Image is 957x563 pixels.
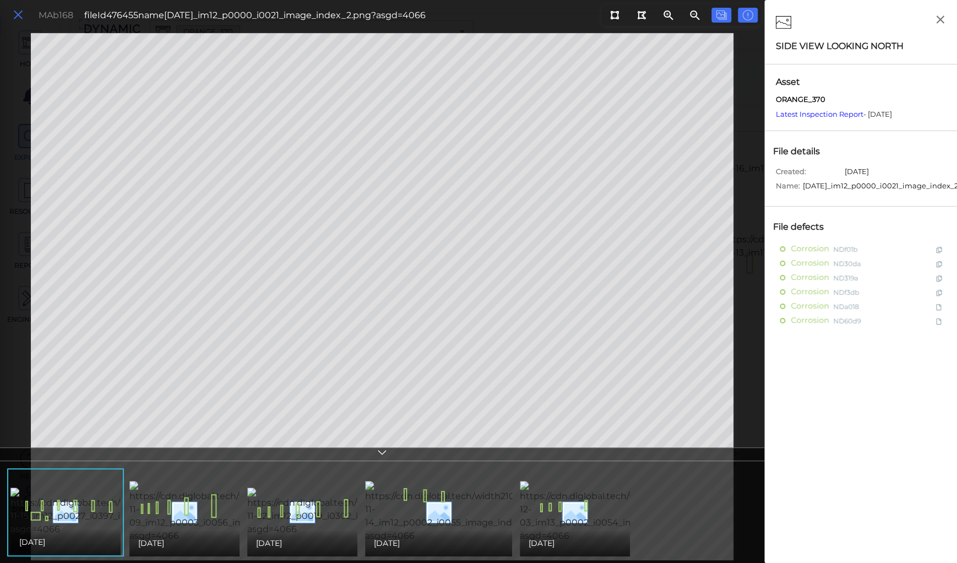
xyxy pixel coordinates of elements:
[365,481,565,543] img: https://cdn.diglobal.tech/width210/4066/2017-11-14_im12_p0002_i0055_image_index_2.png?asgd=4066
[776,75,946,89] span: Asset
[833,300,859,313] span: NDa018
[247,488,449,536] img: https://cdn.diglobal.tech/width210/4066/2022-11-22_im12_p0019_i0302_image_index_2.png?asgd=4066
[776,166,842,181] span: Created:
[770,313,951,328] div: CorrosionND60d9
[770,242,951,256] div: CorrosionNDf01b
[39,9,73,22] div: MAb168
[776,94,825,105] span: ORANGE_370
[770,218,838,236] div: File defects
[791,314,829,328] span: Corrosion
[791,300,829,313] span: Corrosion
[529,537,554,550] span: [DATE]
[791,242,829,256] span: Corrosion
[833,314,861,328] span: ND60d9
[10,488,214,536] img: https://cdn.diglobal.tech/width210/4066/2024-11-15_im12_p0027_i0397_image_index_2.png?asgd=4066
[19,535,45,549] span: [DATE]
[84,9,426,22] div: fileId 476455 name [DATE]_im12_p0000_i0021_image_index_2.png?asgd=4066
[776,40,946,53] div: SIDE VIEW LOOKING NORTH
[770,299,951,313] div: CorrosionNDa018
[138,537,164,550] span: [DATE]
[770,256,951,270] div: CorrosionND30da
[833,285,859,299] span: NDf3db
[129,481,331,543] img: https://cdn.diglobal.tech/width210/4066/2023-11-09_im12_p0003_i0056_image_index_2.png?asgd=4066
[776,181,800,195] span: Name:
[845,166,869,181] span: [DATE]
[833,257,861,270] span: ND30da
[520,481,720,543] img: https://cdn.diglobal.tech/width210/4066/2015-12-03_im13_p0002_i0054_image_index_1.png?asgd=4066
[374,537,400,550] span: [DATE]
[833,242,857,256] span: NDf01b
[791,271,829,285] span: Corrosion
[833,271,858,285] span: ND319a
[776,110,863,118] a: Latest Inspection Report
[770,142,834,161] div: File details
[770,285,951,299] div: CorrosionNDf3db
[776,110,892,118] span: - [DATE]
[791,285,829,299] span: Corrosion
[770,270,951,285] div: CorrosionND319a
[791,257,829,270] span: Corrosion
[256,537,282,550] span: [DATE]
[910,513,949,555] iframe: Chat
